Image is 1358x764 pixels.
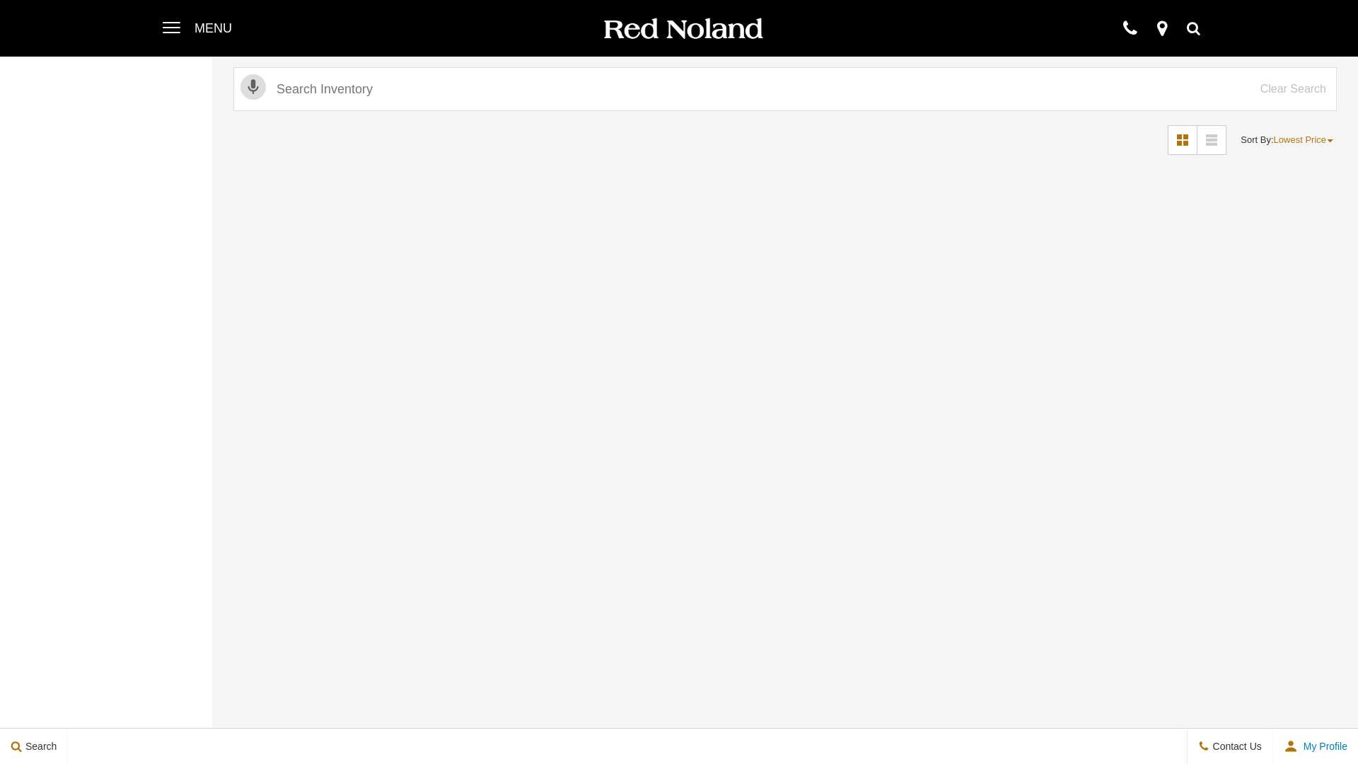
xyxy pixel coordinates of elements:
span: Lowest Price [1274,134,1326,145]
span: Sort By : [1241,134,1273,145]
img: Red Noland Auto Group [601,17,764,42]
input: Search Inventory [233,67,1337,111]
svg: Click to toggle on voice search [240,74,266,100]
button: user-profile-menu [1273,729,1358,764]
span: Search [22,741,57,752]
span: Contact Us [1209,741,1262,752]
span: My Profile [1298,741,1347,752]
